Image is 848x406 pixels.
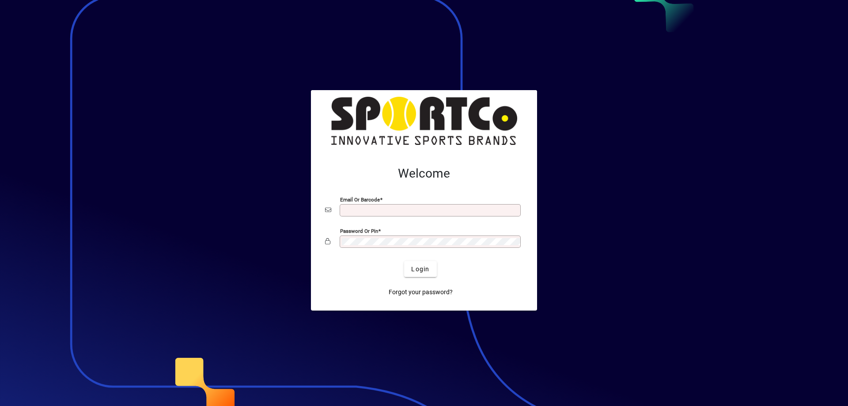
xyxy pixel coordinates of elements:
[385,284,456,300] a: Forgot your password?
[340,197,380,203] mat-label: Email or Barcode
[325,166,523,181] h2: Welcome
[411,265,429,274] span: Login
[389,288,453,297] span: Forgot your password?
[340,228,378,234] mat-label: Password or Pin
[404,261,436,277] button: Login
